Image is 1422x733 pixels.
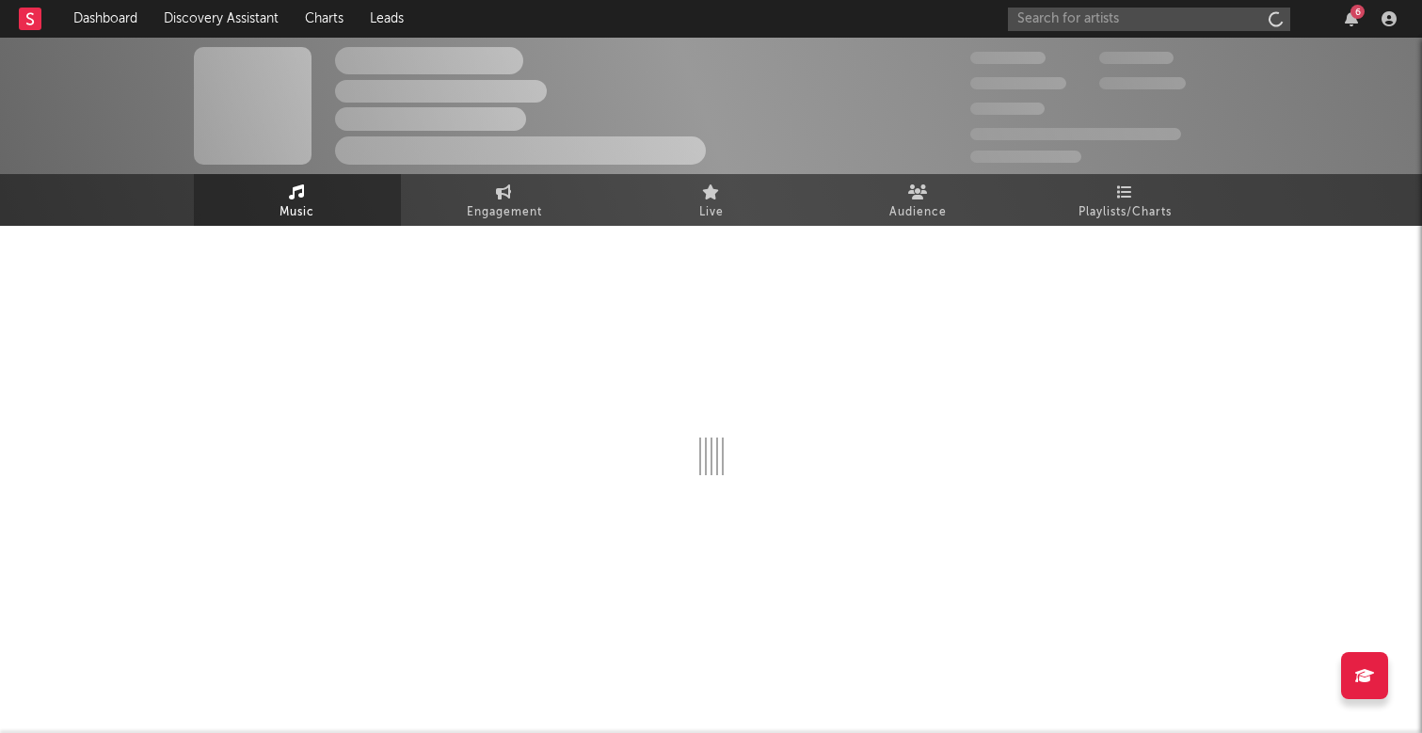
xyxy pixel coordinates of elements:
button: 6 [1345,11,1358,26]
span: 1,000,000 [1099,77,1186,89]
span: 100,000 [970,103,1045,115]
a: Playlists/Charts [1022,174,1229,226]
div: 6 [1350,5,1365,19]
span: 100,000 [1099,52,1174,64]
span: Music [280,201,314,224]
span: 50,000,000 [970,77,1066,89]
span: Audience [889,201,947,224]
span: 300,000 [970,52,1046,64]
a: Live [608,174,815,226]
span: Jump Score: 85.0 [970,151,1081,163]
span: Engagement [467,201,542,224]
a: Music [194,174,401,226]
a: Audience [815,174,1022,226]
span: Playlists/Charts [1078,201,1172,224]
input: Search for artists [1008,8,1290,31]
span: 50,000,000 Monthly Listeners [970,128,1181,140]
span: Live [699,201,724,224]
a: Engagement [401,174,608,226]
